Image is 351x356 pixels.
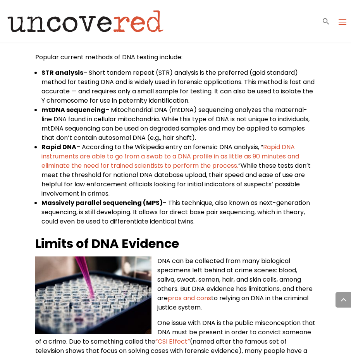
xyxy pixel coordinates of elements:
b: Limits of DNA Evidence [35,235,179,252]
span: One issue with DNA is the public misconception that DNA must be present in order to convict someo... [35,318,315,346]
b: mtDNA sequencing [41,105,105,114]
span: Popular current methods of DNA testing include: [35,53,182,62]
a: pros and cons [168,294,211,303]
span: – This technique, also known as next-generation sequencing, is still developing. It allows for di... [41,198,310,226]
span: to relying on DNA in the criminal justice system. [157,294,308,312]
a: “CSI Effect” [155,337,190,346]
span: – According to the Wikipedia entry on forensic DNA analysis, “ [76,143,263,151]
span: – Mitochondrial DNA (mtDNA) sequencing analyzes the maternal-line DNA found in cellular mitochond... [41,105,310,142]
span: – Short tandem repeat (STR) analysis is the preferred (gold standard) method for testing DNA and ... [41,68,315,105]
span: While these tests don’t meet the threshold for national DNA database upload, their speed and ease... [41,161,311,198]
span: ” [238,161,241,170]
span: DNA can be collected from many biological specimens left behind at crime scenes: blood, saliva, s... [157,256,313,303]
b: STR analysis [41,68,83,77]
a: Rapid DNA instruments are able to go from a swab to a DNA profile in as little as 90 minutes and ... [41,143,299,170]
b: Massively parallel sequencing (MPS) [41,198,163,207]
b: Rapid DNA [41,143,76,151]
